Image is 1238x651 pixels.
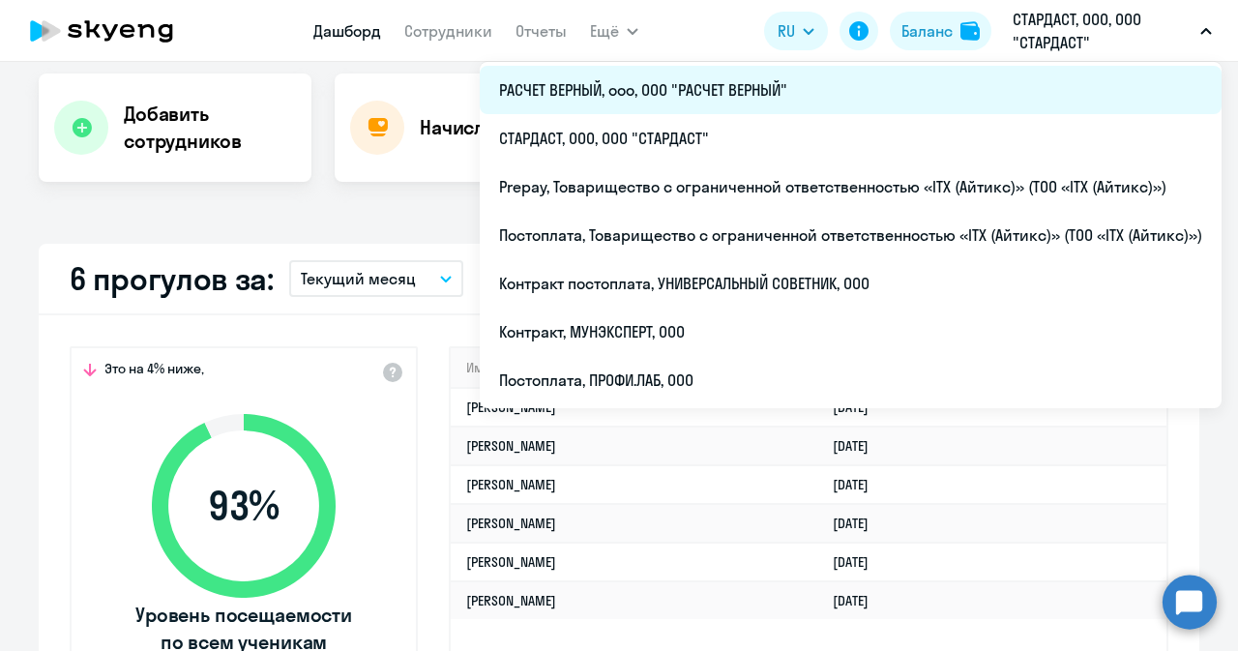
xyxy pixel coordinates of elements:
button: Текущий месяц [289,260,463,297]
a: Отчеты [516,21,567,41]
a: [PERSON_NAME] [466,437,556,455]
th: Имя ученика [451,348,817,388]
div: Баланс [901,19,953,43]
ul: Ещё [480,62,1222,408]
p: Текущий месяц [301,267,416,290]
a: [PERSON_NAME] [466,515,556,532]
a: [DATE] [833,515,884,532]
a: [PERSON_NAME] [466,476,556,493]
a: [DATE] [833,437,884,455]
a: [PERSON_NAME] [466,592,556,609]
a: [PERSON_NAME] [466,553,556,571]
span: Ещё [590,19,619,43]
h4: Добавить сотрудников [124,101,296,155]
a: [DATE] [833,592,884,609]
button: Балансbalance [890,12,991,50]
button: Ещё [590,12,638,50]
img: balance [960,21,980,41]
h2: 6 прогулов за: [70,259,274,298]
p: СТАРДАСТ, ООО, ООО "СТАРДАСТ" [1013,8,1193,54]
a: [DATE] [833,476,884,493]
a: [PERSON_NAME] [466,399,556,416]
a: Сотрудники [404,21,492,41]
button: RU [764,12,828,50]
span: [DATE] — [DATE] [479,268,581,289]
a: [DATE] [833,553,884,571]
span: RU [778,19,795,43]
h4: Начислить уроки [420,114,574,141]
button: СТАРДАСТ, ООО, ООО "СТАРДАСТ" [1003,8,1222,54]
a: Дашборд [313,21,381,41]
span: Это на 4% ниже, [104,360,204,383]
span: 93 % [133,483,355,529]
